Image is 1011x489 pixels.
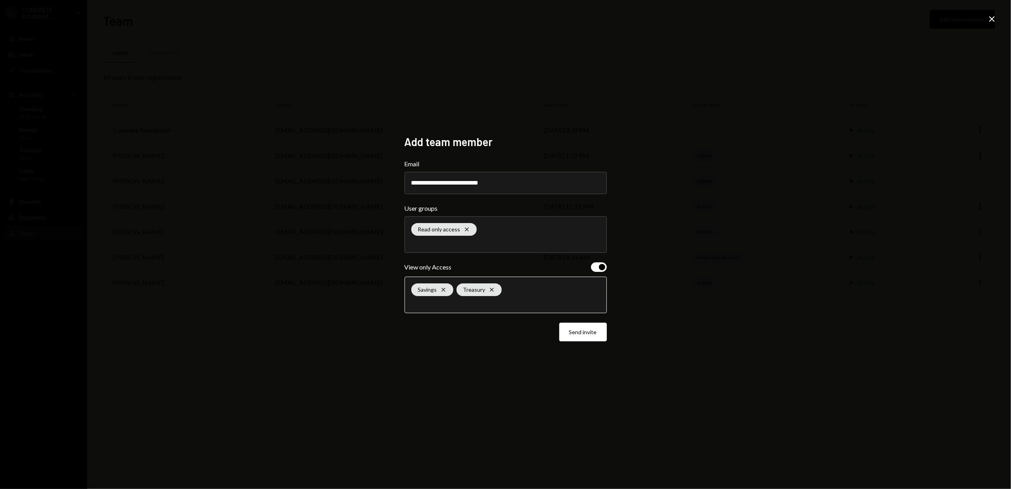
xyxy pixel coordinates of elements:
div: View only Access [405,262,452,272]
h2: Add team member [405,134,607,150]
label: User groups [405,204,607,213]
button: Send invite [559,323,607,341]
div: Savings [411,283,453,296]
div: Treasury [457,283,502,296]
div: Read only access [411,223,477,236]
label: Email [405,159,607,169]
